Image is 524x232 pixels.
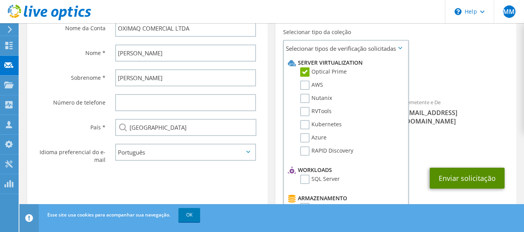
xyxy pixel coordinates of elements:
div: Coleções solicitadas [275,59,516,90]
div: CC e Responder para [275,133,516,160]
span: MM [503,5,515,18]
li: Workloads [286,165,404,175]
label: CLARiiON/VNX [300,203,349,212]
label: Idioma preferencial do e-mail [35,144,105,164]
span: Esse site usa cookies para acompanhar sua navegação. [47,211,170,218]
label: SQL Server [300,175,340,184]
label: RVTools [300,107,332,116]
li: Server Virtualization [286,58,404,67]
label: Nutanix [300,94,332,103]
label: Optical Prime [300,67,347,77]
label: Kubernetes [300,120,342,129]
li: Armazenamento [286,194,404,203]
label: Sobrenome * [35,69,105,82]
label: País * [35,119,105,131]
label: Nome da Conta [35,20,105,32]
div: Para [275,94,396,129]
a: OK [178,208,200,222]
span: [EMAIL_ADDRESS][DOMAIN_NAME] [404,108,508,125]
label: Nome * [35,45,105,57]
svg: \n [455,8,462,15]
label: Selecionar tipo da coleção [283,28,351,36]
button: Enviar solicitação [430,168,505,189]
label: Azure [300,133,327,143]
label: Número de telefone [35,94,105,107]
span: Selecionar tipos de verificação solicitadas [284,41,408,56]
div: Remetente e De [396,94,516,129]
label: AWS [300,81,323,90]
label: RAPID Discovery [300,146,353,156]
